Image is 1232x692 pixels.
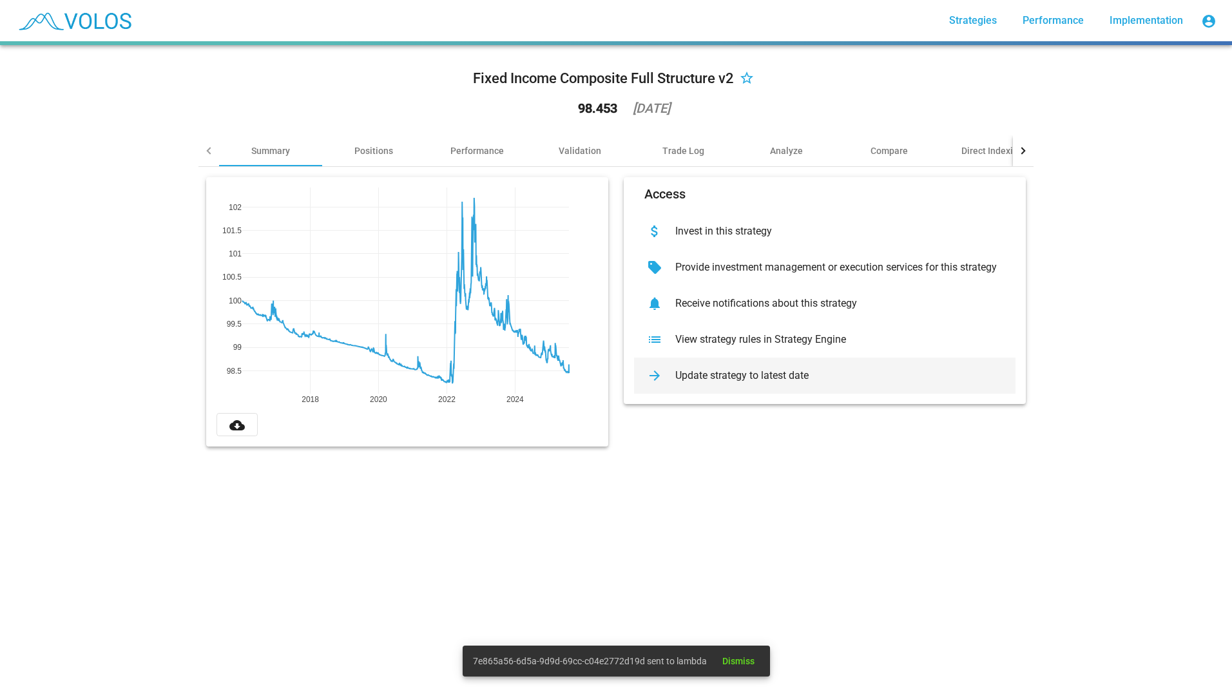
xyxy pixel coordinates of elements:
[1023,14,1084,26] span: Performance
[578,102,617,115] div: 98.453
[644,365,665,386] mat-icon: arrow_forward
[644,221,665,242] mat-icon: attach_money
[644,293,665,314] mat-icon: notifications
[665,261,1005,274] div: Provide investment management or execution services for this strategy
[949,14,997,26] span: Strategies
[354,144,393,157] div: Positions
[770,144,803,157] div: Analyze
[665,333,1005,346] div: View strategy rules in Strategy Engine
[662,144,704,157] div: Trade Log
[665,297,1005,310] div: Receive notifications about this strategy
[10,5,138,37] img: blue_transparent.png
[665,369,1005,382] div: Update strategy to latest date
[739,72,755,87] mat-icon: star_border
[1110,14,1183,26] span: Implementation
[712,649,765,673] button: Dismiss
[634,322,1015,358] button: View strategy rules in Strategy Engine
[644,329,665,350] mat-icon: list
[473,68,734,89] div: Fixed Income Composite Full Structure v2
[559,144,601,157] div: Validation
[722,656,755,666] span: Dismiss
[1201,14,1217,29] mat-icon: account_circle
[634,358,1015,394] button: Update strategy to latest date
[961,144,1023,157] div: Direct Indexing
[1012,9,1094,32] a: Performance
[644,257,665,278] mat-icon: sell
[644,187,686,200] mat-card-title: Access
[450,144,504,157] div: Performance
[198,167,1034,457] summary: 201820202022202498.59999.5100100.5101101.5102AccessInvest in this strategyProvide investment mana...
[633,102,670,115] div: [DATE]
[251,144,290,157] div: Summary
[473,655,707,668] span: 7e865a56-6d5a-9d9d-69cc-c04e2772d19d sent to lambda
[229,418,245,433] mat-icon: cloud_download
[939,9,1007,32] a: Strategies
[634,213,1015,249] button: Invest in this strategy
[871,144,908,157] div: Compare
[634,249,1015,285] button: Provide investment management or execution services for this strategy
[1099,9,1193,32] a: Implementation
[665,225,1005,238] div: Invest in this strategy
[634,285,1015,322] button: Receive notifications about this strategy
